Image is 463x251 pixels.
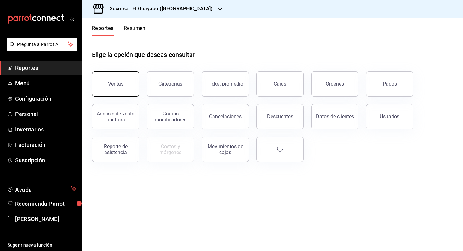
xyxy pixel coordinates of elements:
div: Usuarios [380,114,399,120]
div: Descuentos [267,114,293,120]
span: Pregunta a Parrot AI [17,41,68,48]
div: Reporte de asistencia [96,143,135,155]
div: navigation tabs [92,25,146,36]
span: Inventarios [15,125,77,134]
div: Grupos modificadores [151,111,190,123]
button: Órdenes [311,71,358,97]
h1: Elige la opción que deseas consultar [92,50,195,59]
span: Configuración [15,94,77,103]
button: Análisis de venta por hora [92,104,139,129]
div: Cancelaciones [209,114,242,120]
div: Órdenes [326,81,344,87]
button: Pagos [366,71,413,97]
span: Menú [15,79,77,87]
button: Ticket promedio [202,71,249,97]
div: Movimientos de cajas [206,143,245,155]
div: Ventas [108,81,123,87]
button: Resumen [124,25,146,36]
span: Reportes [15,64,77,72]
button: Reporte de asistencia [92,137,139,162]
span: Facturación [15,141,77,149]
button: Ventas [92,71,139,97]
div: Cajas [274,80,287,88]
span: Ayuda [15,185,68,192]
button: Usuarios [366,104,413,129]
div: Datos de clientes [316,114,354,120]
span: Sugerir nueva función [8,242,77,248]
button: Datos de clientes [311,104,358,129]
button: Grupos modificadores [147,104,194,129]
a: Cajas [256,71,304,97]
span: [PERSON_NAME] [15,215,77,223]
div: Costos y márgenes [151,143,190,155]
a: Pregunta a Parrot AI [4,46,77,52]
span: Suscripción [15,156,77,165]
button: Contrata inventarios para ver este reporte [147,137,194,162]
button: Movimientos de cajas [202,137,249,162]
h3: Sucursal: El Guayabo ([GEOGRAPHIC_DATA]) [105,5,213,13]
div: Categorías [158,81,182,87]
button: Reportes [92,25,114,36]
div: Ticket promedio [207,81,243,87]
div: Pagos [383,81,397,87]
button: Pregunta a Parrot AI [7,38,77,51]
button: Categorías [147,71,194,97]
button: Cancelaciones [202,104,249,129]
button: Descuentos [256,104,304,129]
span: Personal [15,110,77,118]
span: Recomienda Parrot [15,199,77,208]
div: Análisis de venta por hora [96,111,135,123]
button: open_drawer_menu [69,16,74,21]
